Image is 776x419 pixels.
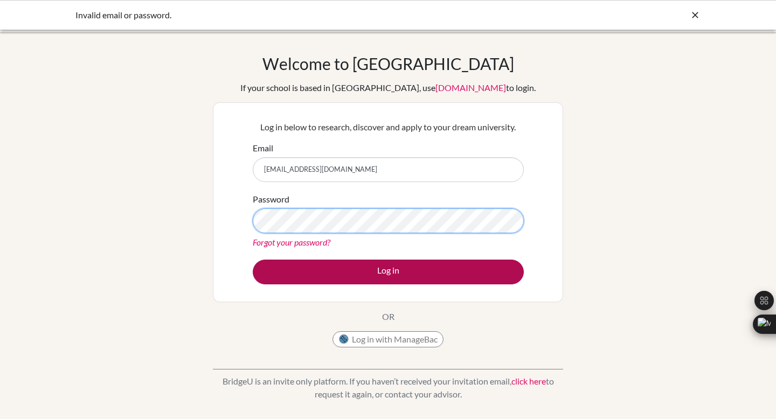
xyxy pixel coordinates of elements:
p: Log in below to research, discover and apply to your dream university. [253,121,524,134]
a: [DOMAIN_NAME] [435,82,506,93]
button: Log in with ManageBac [332,331,444,347]
p: BridgeU is an invite only platform. If you haven’t received your invitation email, to request it ... [213,375,563,401]
div: If your school is based in [GEOGRAPHIC_DATA], use to login. [240,81,536,94]
label: Password [253,193,289,206]
a: Forgot your password? [253,237,330,247]
div: Invalid email or password. [75,9,539,22]
p: OR [382,310,394,323]
h1: Welcome to [GEOGRAPHIC_DATA] [262,54,514,73]
button: Log in [253,260,524,284]
label: Email [253,142,273,155]
a: click here [511,376,546,386]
